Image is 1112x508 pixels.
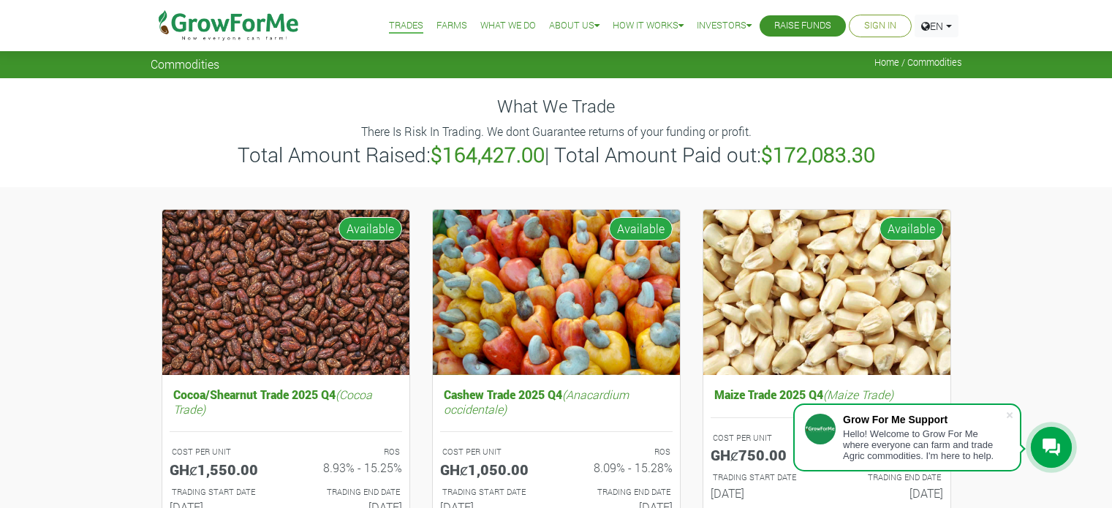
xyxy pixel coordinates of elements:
[703,210,950,376] img: growforme image
[570,446,670,458] p: ROS
[774,18,831,34] a: Raise Funds
[299,446,400,458] p: ROS
[151,96,962,117] h4: What We Trade
[338,217,402,240] span: Available
[173,387,372,416] i: (Cocoa Trade)
[172,446,273,458] p: COST PER UNIT
[162,210,409,376] img: growforme image
[440,460,545,478] h5: GHȼ1,050.00
[297,460,402,474] h6: 8.93% - 15.25%
[567,460,673,474] h6: 8.09% - 15.28%
[153,123,960,140] p: There Is Risk In Trading. We dont Guarantee returns of your funding or profit.
[153,143,960,167] h3: Total Amount Raised: | Total Amount Paid out:
[840,471,941,484] p: Estimated Trading End Date
[151,57,219,71] span: Commodities
[570,486,670,498] p: Estimated Trading End Date
[609,217,673,240] span: Available
[711,384,943,506] a: Maize Trade 2025 Q4(Maize Trade) COST PER UNIT GHȼ750.00 ROS 7.41% - 15.26% TRADING START DATE [D...
[823,387,893,402] i: (Maize Trade)
[697,18,752,34] a: Investors
[713,432,814,444] p: COST PER UNIT
[711,486,816,500] h6: [DATE]
[442,446,543,458] p: COST PER UNIT
[431,141,545,168] b: $164,427.00
[915,15,958,37] a: EN
[442,486,543,498] p: Estimated Trading Start Date
[299,486,400,498] p: Estimated Trading End Date
[549,18,600,34] a: About Us
[172,486,273,498] p: Estimated Trading Start Date
[433,210,680,376] img: growforme image
[880,217,943,240] span: Available
[843,414,1005,425] div: Grow For Me Support
[843,428,1005,461] div: Hello! Welcome to Grow For Me where everyone can farm and trade Agric commodities. I'm here to help.
[170,384,402,419] h5: Cocoa/Shearnut Trade 2025 Q4
[480,18,536,34] a: What We Do
[838,486,943,500] h6: [DATE]
[713,471,814,484] p: Estimated Trading Start Date
[170,460,275,478] h5: GHȼ1,550.00
[864,18,896,34] a: Sign In
[444,387,629,416] i: (Anacardium occidentale)
[711,446,816,463] h5: GHȼ750.00
[613,18,684,34] a: How it Works
[711,384,943,405] h5: Maize Trade 2025 Q4
[436,18,467,34] a: Farms
[389,18,423,34] a: Trades
[440,384,673,419] h5: Cashew Trade 2025 Q4
[874,57,962,68] span: Home / Commodities
[761,141,875,168] b: $172,083.30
